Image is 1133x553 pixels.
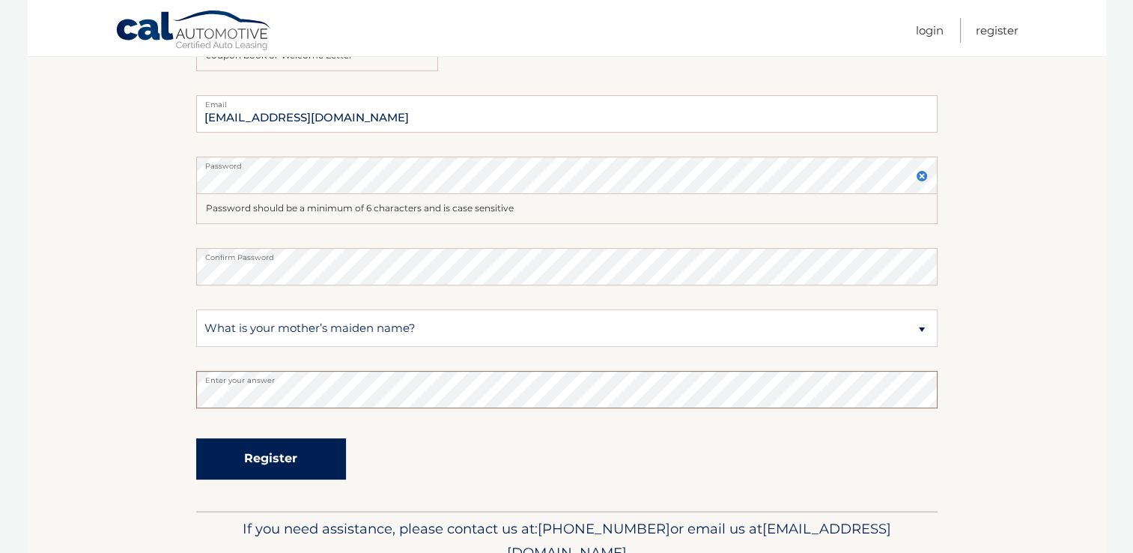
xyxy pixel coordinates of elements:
a: Login [916,18,944,43]
a: Cal Automotive [115,10,273,53]
img: close.svg [916,170,928,182]
label: Enter your answer [196,371,938,383]
button: Register [196,438,346,480]
a: Register [976,18,1018,43]
label: Email [196,95,938,107]
label: Confirm Password [196,248,938,260]
input: Email [196,95,938,133]
div: Password should be a minimum of 6 characters and is case sensitive [196,194,938,224]
span: [PHONE_NUMBER] [538,520,670,537]
label: Password [196,157,938,169]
